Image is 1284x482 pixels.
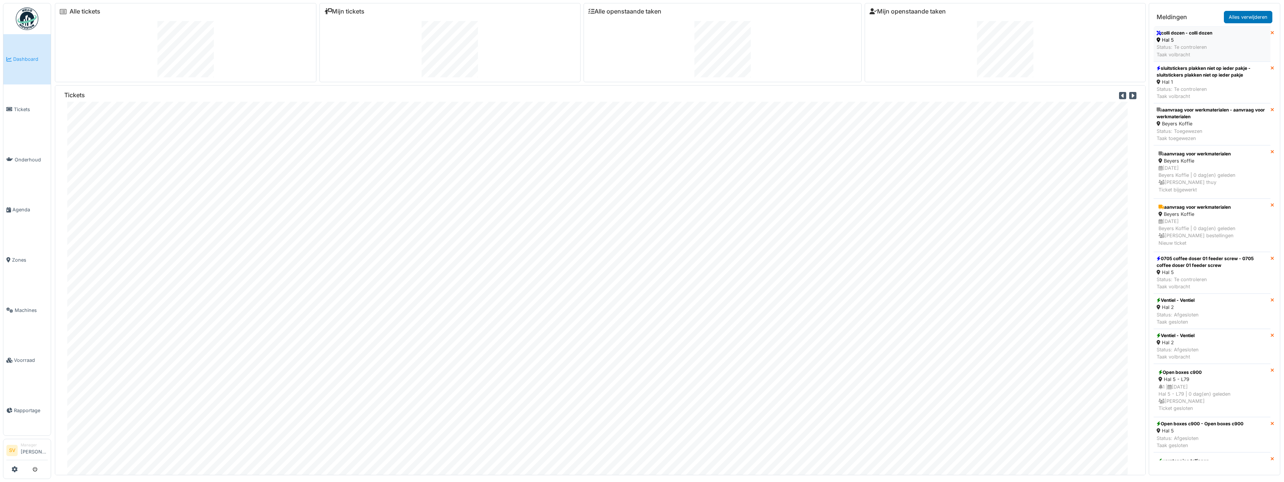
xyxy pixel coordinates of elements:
div: verstopping tellingen [1158,458,1266,464]
div: aanvraag voor werkmaterialen - aanvraag voor werkmaterialen [1157,107,1267,120]
span: Tickets [14,106,48,113]
div: Status: Afgesloten Taak gesloten [1157,311,1199,325]
a: 0705 coffee doser 01 feeder screw - 0705 coffee doser 01 feeder screw Hal 5 Status: Te controlere... [1154,252,1270,294]
div: Beyers Koffie [1158,157,1266,164]
div: Status: Te controleren Taak volbracht [1157,276,1267,290]
a: Mijn tickets [324,8,364,15]
span: Rapportage [14,407,48,414]
div: [DATE] Beyers Koffie | 0 dag(en) geleden [PERSON_NAME] thuy Ticket bijgewerkt [1158,164,1266,193]
span: Machines [15,307,48,314]
a: Rapportage [3,386,51,436]
a: aanvraag voor werkmaterialen Beyers Koffie [DATE]Beyers Koffie | 0 dag(en) geleden [PERSON_NAME] ... [1154,199,1270,252]
div: Hal 5 [1157,269,1267,276]
a: aanvraag voor werkmaterialen Beyers Koffie [DATE]Beyers Koffie | 0 dag(en) geleden [PERSON_NAME] ... [1154,145,1270,199]
div: Hal 1 [1157,78,1267,86]
a: Alles verwijderen [1224,11,1272,23]
div: [DATE] Beyers Koffie | 0 dag(en) geleden [PERSON_NAME] bestellingen Nieuw ticket [1158,218,1266,247]
a: Alle tickets [70,8,100,15]
a: Machines [3,285,51,335]
div: Status: Toegewezen Taak toegewezen [1157,128,1267,142]
a: colli dozen - colli dozen Hal 5 Status: Te controlerenTaak volbracht [1154,26,1270,62]
a: Open boxes c900 Hal 5 - L79 1 |[DATE]Hal 5 - L79 | 0 dag(en) geleden [PERSON_NAME]Ticket gesloten [1154,364,1270,417]
h6: Meldingen [1157,14,1187,21]
a: Zones [3,235,51,285]
div: Open boxes c900 - Open boxes c900 [1157,420,1243,427]
a: Ventiel - Ventiel Hal 2 Status: AfgeslotenTaak volbracht [1154,329,1270,364]
div: colli dozen - colli dozen [1157,30,1212,36]
a: Onderhoud [3,134,51,185]
div: Status: Te controleren Taak volbracht [1157,86,1267,100]
a: Voorraad [3,335,51,386]
a: aanvraag voor werkmaterialen - aanvraag voor werkmaterialen Beyers Koffie Status: ToegewezenTaak ... [1154,103,1270,145]
img: Badge_color-CXgf-gQk.svg [16,8,38,30]
a: Tickets [3,84,51,135]
h6: Tickets [64,92,85,99]
a: Alle openstaande taken [588,8,661,15]
span: Onderhoud [15,156,48,163]
div: 0705 coffee doser 01 feeder screw - 0705 coffee doser 01 feeder screw [1157,255,1267,269]
a: Ventiel - Ventiel Hal 2 Status: AfgeslotenTaak gesloten [1154,294,1270,329]
div: Ventiel - Ventiel [1157,297,1199,304]
div: Open boxes c900 [1158,369,1266,376]
a: SV Manager[PERSON_NAME] [6,442,48,460]
div: Beyers Koffie [1157,120,1267,127]
a: Agenda [3,185,51,235]
div: Hal 2 [1157,304,1199,311]
div: 1 | [DATE] Hal 5 - L79 | 0 dag(en) geleden [PERSON_NAME] Ticket gesloten [1158,383,1266,412]
span: Dashboard [13,56,48,63]
div: Hal 5 [1157,427,1243,434]
div: aanvraag voor werkmaterialen [1158,204,1266,211]
div: Hal 5 [1157,36,1212,44]
a: sluitstickers plakken niet op ieder pakje - sluitstickers plakken niet op ieder pakje Hal 1 Statu... [1154,62,1270,104]
div: Status: Afgesloten Taak volbracht [1157,346,1199,360]
div: Hal 5 - L79 [1158,376,1266,383]
div: Status: Te controleren Taak volbracht [1157,44,1212,58]
div: Hal 2 [1157,339,1199,346]
div: Ventiel - Ventiel [1157,332,1199,339]
a: Open boxes c900 - Open boxes c900 Hal 5 Status: AfgeslotenTaak gesloten [1154,417,1270,452]
div: Manager [21,442,48,448]
a: Dashboard [3,34,51,84]
span: Zones [12,256,48,264]
div: sluitstickers plakken niet op ieder pakje - sluitstickers plakken niet op ieder pakje [1157,65,1267,78]
span: Agenda [12,206,48,213]
span: Voorraad [14,357,48,364]
div: Status: Afgesloten Taak gesloten [1157,435,1243,449]
div: Beyers Koffie [1158,211,1266,218]
li: [PERSON_NAME] [21,442,48,458]
li: SV [6,445,18,456]
div: aanvraag voor werkmaterialen [1158,151,1266,157]
a: Mijn openstaande taken [870,8,946,15]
